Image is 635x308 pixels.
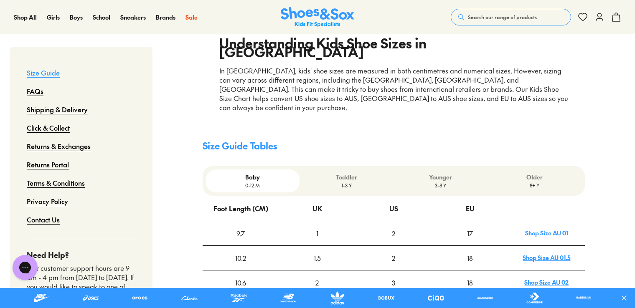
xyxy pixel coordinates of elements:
span: Search our range of products [468,13,537,21]
div: 3 [356,271,432,294]
a: Returns & Exchanges [27,137,91,155]
a: Brands [156,13,175,22]
p: Toddler [303,173,390,182]
a: Shop Size AU 01 [525,229,568,237]
p: In [GEOGRAPHIC_DATA], kids' shoe sizes are measured in both centimetres and numerical sizes. Howe... [219,66,568,112]
div: US [389,197,398,220]
div: 2 [356,222,432,245]
p: 3-8 Y [397,182,484,189]
div: UK [312,197,322,220]
div: 18 [432,271,508,294]
a: School [93,13,110,22]
button: Search our range of products [451,9,571,25]
p: Baby [209,173,297,182]
a: Privacy Policy [27,192,68,210]
div: 1 [279,222,355,245]
a: FAQs [27,82,43,100]
img: SNS_Logo_Responsive.svg [281,7,354,28]
a: Terms & Conditions [27,174,85,192]
span: Shop All [14,13,37,21]
span: Brands [156,13,175,21]
p: Older [491,173,578,182]
a: Shipping & Delivery [27,100,88,119]
div: 2 [356,246,432,270]
a: Sale [185,13,198,22]
div: 10.6 [203,271,279,294]
p: Younger [397,173,484,182]
a: Size Guide [27,63,60,82]
div: 1.5 [279,246,355,270]
a: Shop All [14,13,37,22]
h4: Need Help? [27,249,136,260]
a: Sneakers [120,13,146,22]
span: Boys [70,13,83,21]
p: 1-3 Y [303,182,390,189]
span: School [93,13,110,21]
iframe: Gorgias live chat messenger [8,252,42,283]
a: Shoes & Sox [281,7,354,28]
a: Girls [47,13,60,22]
a: Contact Us [27,210,60,229]
span: Sale [185,13,198,21]
h2: Understanding Kids Shoe Sizes in [GEOGRAPHIC_DATA] [219,38,568,57]
div: 9.7 [203,222,279,245]
div: 2 [279,271,355,294]
a: Shop Size AU 01.5 [523,253,570,262]
a: Click & Collect [27,119,70,137]
div: 18 [432,246,508,270]
div: 17 [432,222,508,245]
span: Girls [47,13,60,21]
a: Shop Size AU 02 [524,278,569,286]
div: Foot Length (CM) [213,197,268,220]
h4: Size Guide Tables [203,139,585,153]
p: 0-12 M [209,182,297,189]
div: EU [466,197,475,220]
a: Returns Portal [27,155,69,174]
span: Sneakers [120,13,146,21]
a: Boys [70,13,83,22]
p: 8+ Y [491,182,578,189]
div: 10.2 [203,246,279,270]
